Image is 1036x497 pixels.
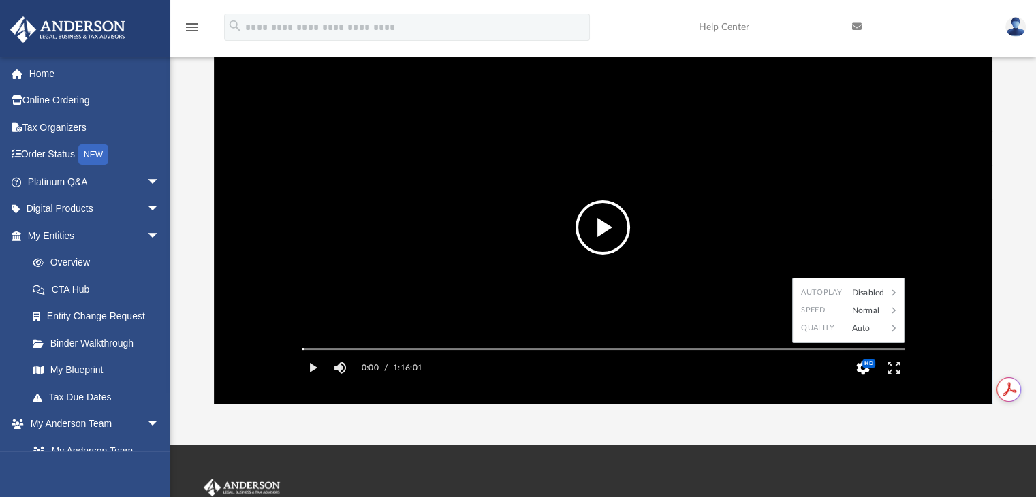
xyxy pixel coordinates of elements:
[10,222,180,249] a: My Entitiesarrow_drop_down
[845,302,887,319] div: Normal
[362,354,379,381] label: 0:00
[384,354,388,381] span: /
[19,357,174,384] a: My Blueprint
[19,383,180,411] a: Tax Due Dates
[19,276,180,303] a: CTA Hub
[214,16,993,404] div: Preview
[227,18,242,33] i: search
[201,479,283,496] img: Anderson Advisors Platinum Portal
[19,249,180,276] a: Overview
[10,141,180,169] a: Order StatusNEW
[878,354,909,381] button: Enter fullscreen
[10,411,174,438] a: My Anderson Teamarrow_drop_down
[328,354,353,381] button: Mute
[10,114,180,141] a: Tax Organizers
[291,343,915,354] div: Media Slider
[78,144,108,165] div: NEW
[214,52,993,403] div: File preview
[10,60,180,87] a: Home
[845,284,887,302] div: Disabled
[298,354,328,381] button: Play
[6,16,129,43] img: Anderson Advisors Platinum Portal
[10,195,180,223] a: Digital Productsarrow_drop_down
[10,168,180,195] a: Platinum Q&Aarrow_drop_down
[847,354,878,381] button: Settings
[146,195,174,223] span: arrow_drop_down
[19,330,180,357] a: Binder Walkthrough
[393,354,422,381] label: 1:16:01
[10,87,180,114] a: Online Ordering
[184,26,200,35] a: menu
[845,319,887,337] div: Auto
[146,411,174,438] span: arrow_drop_down
[798,302,845,319] div: Speed
[798,319,845,337] div: Quality
[146,222,174,250] span: arrow_drop_down
[1005,17,1026,37] img: User Pic
[184,19,200,35] i: menu
[862,359,875,368] span: HD
[146,168,174,196] span: arrow_drop_down
[19,303,180,330] a: Entity Change Request
[798,284,845,302] div: Autoplay
[19,437,167,464] a: My Anderson Team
